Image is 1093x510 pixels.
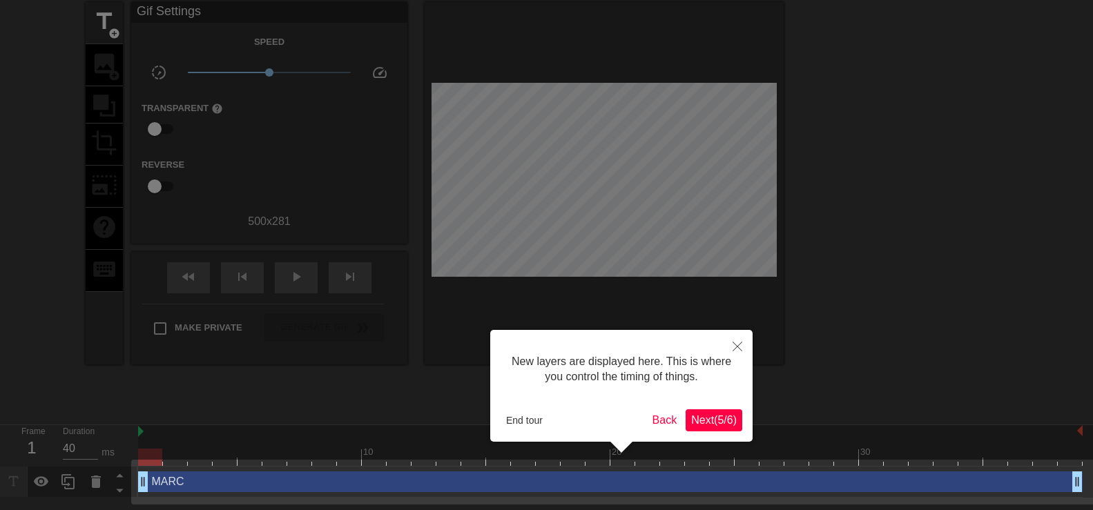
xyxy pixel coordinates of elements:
div: New layers are displayed here. This is where you control the timing of things. [501,340,742,399]
button: Close [722,330,753,362]
button: Next [686,409,742,431]
button: End tour [501,410,548,431]
button: Back [647,409,683,431]
span: Next ( 5 / 6 ) [691,414,737,426]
